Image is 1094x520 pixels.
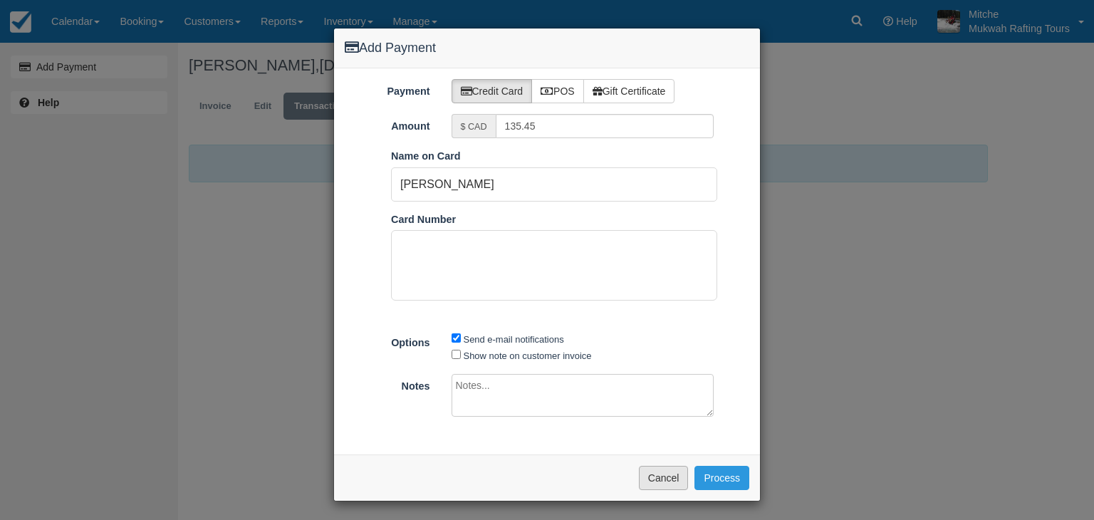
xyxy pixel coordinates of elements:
[391,212,456,227] label: Card Number
[334,374,441,394] label: Notes
[694,466,749,490] button: Process
[531,79,584,103] label: POS
[334,79,441,99] label: Payment
[496,114,714,138] input: Valid amount required.
[639,466,689,490] button: Cancel
[392,231,717,300] iframe: Secure Credit Card Form
[583,79,675,103] label: Gift Certificate
[452,79,533,103] label: Credit Card
[334,331,441,350] label: Options
[345,39,749,58] h4: Add Payment
[464,334,564,345] label: Send e-mail notifications
[391,149,461,164] label: Name on Card
[334,114,441,134] label: Amount
[464,350,592,361] label: Show note on customer invoice
[461,122,487,132] small: $ CAD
